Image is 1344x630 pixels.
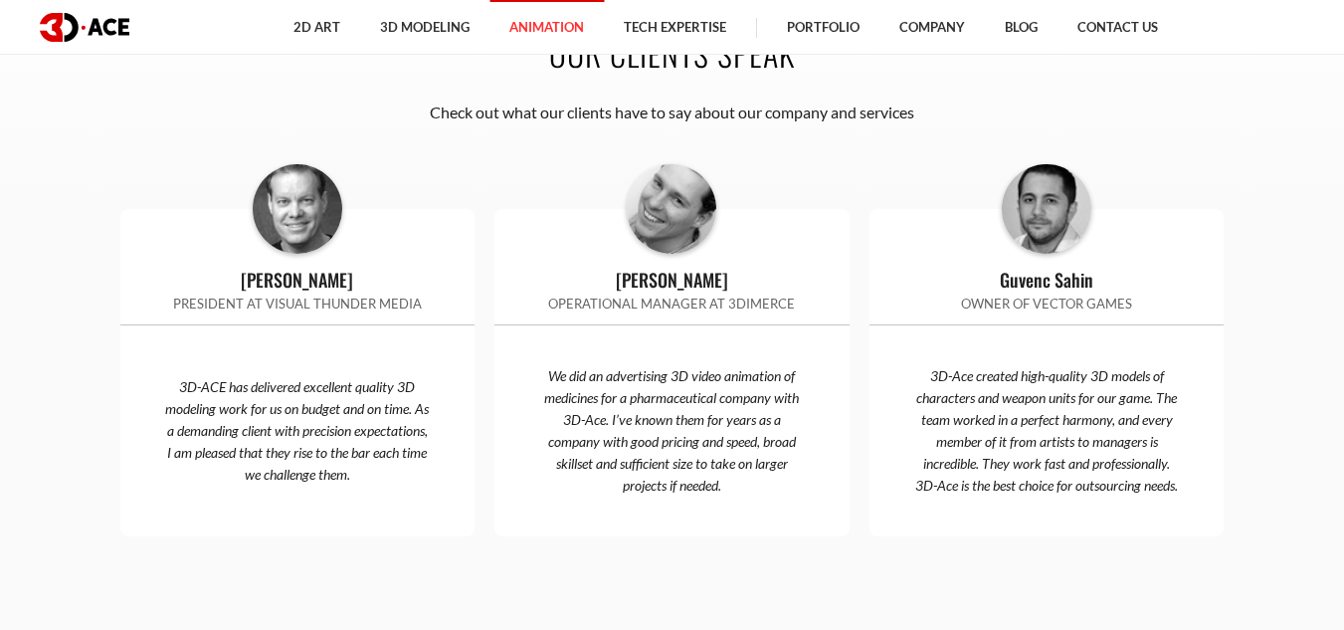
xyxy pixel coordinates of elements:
[494,365,850,497] p: We did an advertising 3D video animation of medicines for a pharmaceutical company with 3D-Ace. I...
[120,376,476,486] p: 3D-ACE has delivered excellent quality 3D modeling work for us on budget and on time. As a demand...
[182,101,1162,124] p: Check out what our clients have to say about our company and services
[120,31,1225,76] h2: Our clients speak
[40,13,129,42] img: logo dark
[120,294,476,314] p: President at Visual Thunder Media
[869,266,1225,294] p: Guvenc Sahin
[869,294,1225,314] p: Owner of Vector Games
[494,266,850,294] p: [PERSON_NAME]
[120,266,476,294] p: [PERSON_NAME]
[494,294,850,314] p: Operational Manager at 3DIMERCE
[869,365,1225,497] p: 3D-Ace created high-quality 3D models of characters and weapon units for our game. The team worke...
